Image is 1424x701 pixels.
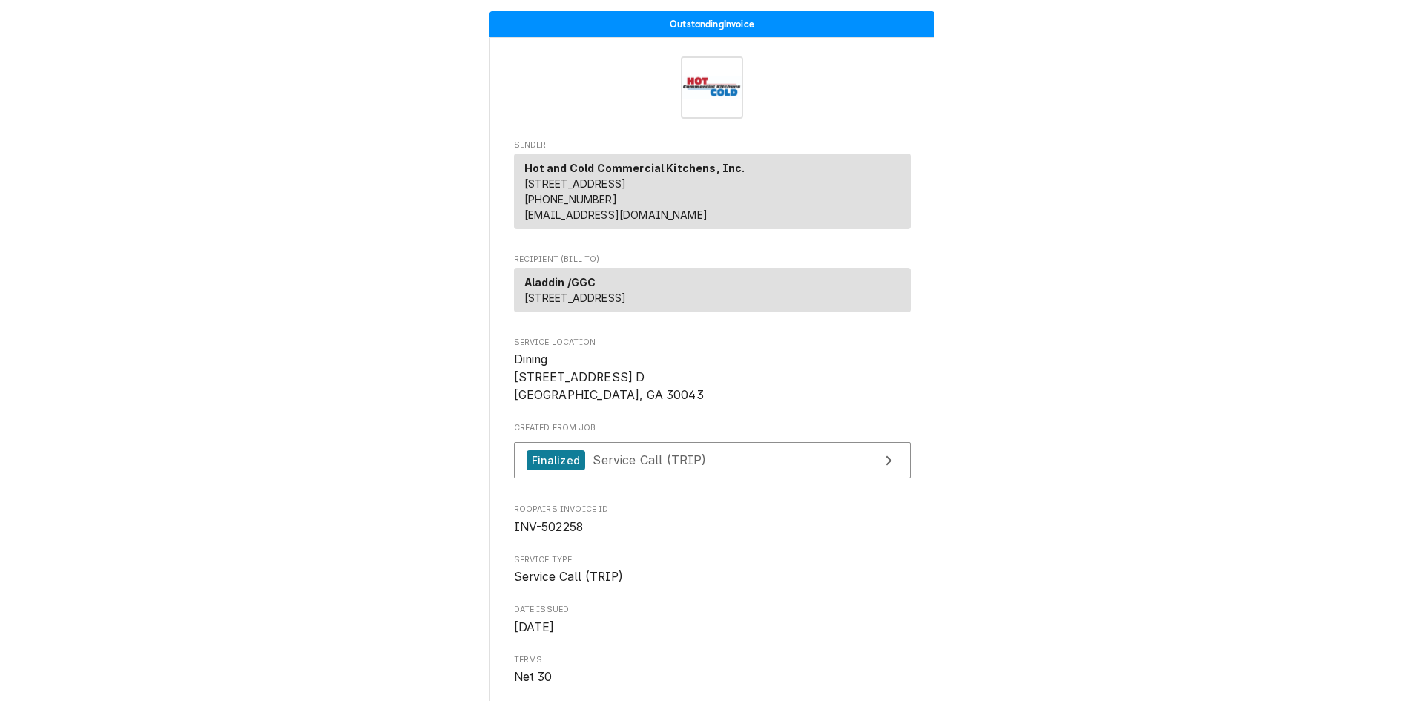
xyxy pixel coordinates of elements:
[514,619,911,636] span: Date Issued
[524,193,617,205] a: [PHONE_NUMBER]
[524,208,708,221] a: [EMAIL_ADDRESS][DOMAIN_NAME]
[514,422,911,434] span: Created From Job
[514,442,911,478] a: View Job
[527,450,585,470] div: Finalized
[593,452,706,467] span: Service Call (TRIP)
[514,604,911,616] span: Date Issued
[514,654,911,666] span: Terms
[514,268,911,318] div: Recipient (Bill To)
[514,519,911,536] span: Roopairs Invoice ID
[514,337,911,349] span: Service Location
[514,504,911,536] div: Roopairs Invoice ID
[514,337,911,404] div: Service Location
[524,276,596,289] strong: Aladdin /GGC
[514,668,911,686] span: Terms
[514,254,911,319] div: Invoice Recipient
[514,554,911,566] span: Service Type
[514,352,704,401] span: Dining [STREET_ADDRESS] D [GEOGRAPHIC_DATA], GA 30043
[514,620,555,634] span: [DATE]
[524,177,627,190] span: [STREET_ADDRESS]
[514,520,584,534] span: INV-502258
[514,422,911,486] div: Created From Job
[514,654,911,686] div: Terms
[524,292,627,304] span: [STREET_ADDRESS]
[514,154,911,229] div: Sender
[670,19,754,29] span: Outstanding Invoice
[514,268,911,312] div: Recipient (Bill To)
[524,162,745,174] strong: Hot and Cold Commercial Kitchens, Inc.
[514,570,624,584] span: Service Call (TRIP)
[514,504,911,516] span: Roopairs Invoice ID
[514,568,911,586] span: Service Type
[514,254,911,266] span: Recipient (Bill To)
[681,56,743,119] img: Logo
[514,670,553,684] span: Net 30
[514,351,911,404] span: Service Location
[514,139,911,236] div: Invoice Sender
[489,11,934,37] div: Status
[514,154,911,235] div: Sender
[514,139,911,151] span: Sender
[514,554,911,586] div: Service Type
[514,604,911,636] div: Date Issued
